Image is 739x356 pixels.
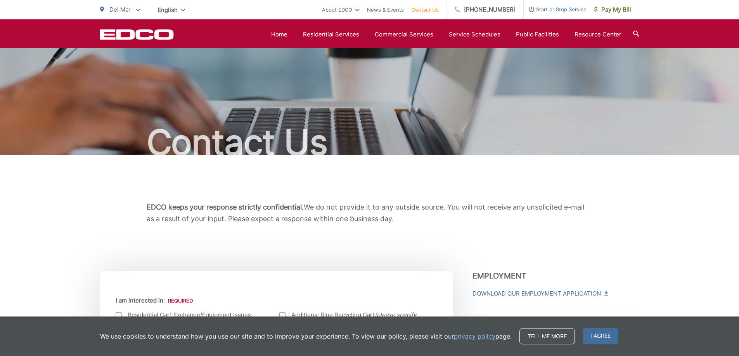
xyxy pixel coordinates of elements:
a: privacy policy [454,332,495,341]
a: Home [271,30,287,39]
a: EDCD logo. Return to the homepage. [100,29,174,40]
a: Contact Us [412,5,439,14]
b: EDCO keeps your response strictly confidential. [147,203,304,211]
span: Additional Blue Recycling Cart [291,310,428,329]
h3: Pay-by-Phone [472,310,639,330]
p: We use cookies to understand how you use our site and to improve your experience. To view our pol... [100,332,512,341]
span: I agree [583,328,618,344]
h3: Employment [472,271,639,280]
a: Commercial Services [375,30,433,39]
a: Residential Services [303,30,359,39]
a: Service Schedules [449,30,500,39]
a: Download Our Employment Application [472,289,607,298]
span: English [152,3,191,17]
a: Resource Center [575,30,621,39]
label: Residential Cart Exchange/Equipment Issues [116,310,264,320]
label: I am interested in: [116,297,193,304]
a: Tell me more [519,328,575,344]
p: We do not provide it to any outside source. You will not receive any unsolicited e-mail as a resu... [147,201,593,225]
a: News & Events [367,5,404,14]
span: Del Mar [109,6,131,13]
a: Public Facilities [516,30,559,39]
h1: Contact Us [100,123,639,162]
a: About EDCO [322,5,359,14]
span: Pay My Bill [594,5,631,14]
